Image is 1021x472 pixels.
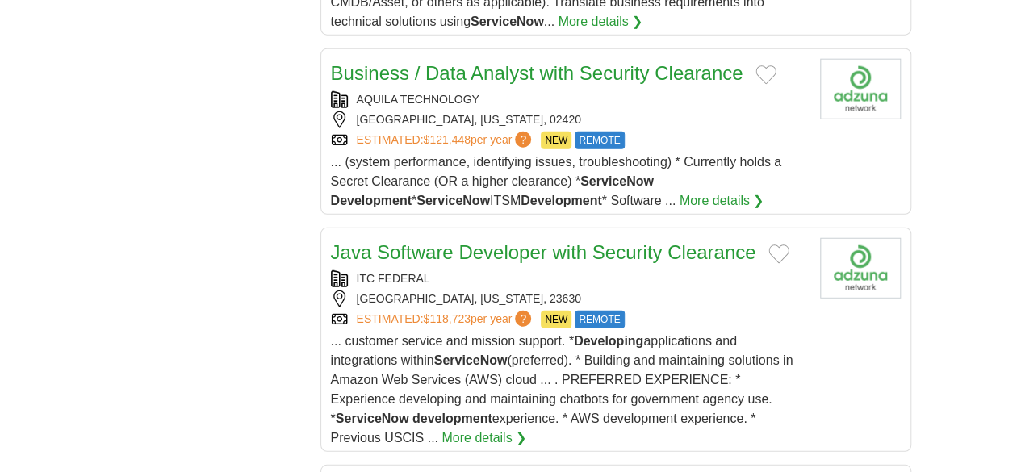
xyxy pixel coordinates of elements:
div: [GEOGRAPHIC_DATA], [US_STATE], 02420 [331,111,807,128]
strong: ServiceNow [416,194,490,207]
strong: ServiceNow [434,353,508,367]
span: REMOTE [575,132,624,149]
strong: ServiceNow [336,411,409,425]
strong: development [412,411,492,425]
a: ESTIMATED:$118,723per year? [357,311,535,328]
strong: Development [521,194,601,207]
span: ... (system performance, identifying issues, troubleshooting) * Currently holds a Secret Clearanc... [331,155,781,207]
strong: ServiceNow [580,174,654,188]
span: ... customer service and mission support. * applications and integrations within (preferred). * B... [331,334,793,445]
img: Company logo [820,59,901,119]
a: Java Software Developer with Security Clearance [331,241,756,263]
button: Add to favorite jobs [755,65,776,85]
img: Company logo [820,238,901,299]
span: $121,448 [423,133,470,146]
div: [GEOGRAPHIC_DATA], [US_STATE], 23630 [331,290,807,307]
a: Business / Data Analyst with Security Clearance [331,62,743,84]
span: $118,723 [423,312,470,325]
span: NEW [541,311,571,328]
strong: Developing [574,334,643,348]
strong: Development [331,194,412,207]
a: ESTIMATED:$121,448per year? [357,132,535,149]
a: More details ❯ [441,428,526,448]
span: ? [515,132,531,148]
span: NEW [541,132,571,149]
div: AQUILA TECHNOLOGY [331,91,807,108]
strong: ServiceNow [471,15,544,28]
a: More details ❯ [558,12,642,31]
button: Add to favorite jobs [768,244,789,264]
span: ? [515,311,531,327]
a: More details ❯ [680,191,764,211]
span: REMOTE [575,311,624,328]
div: ITC FEDERAL [331,270,807,287]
